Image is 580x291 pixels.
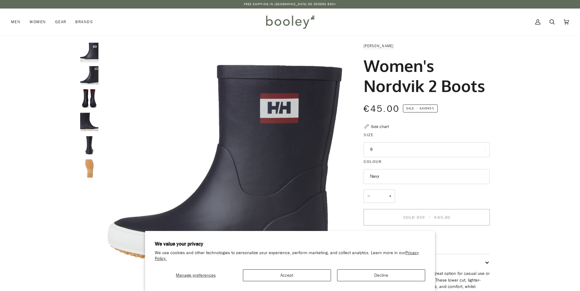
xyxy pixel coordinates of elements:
[403,215,425,220] span: Sold Out
[176,272,216,278] span: Manage preferences
[364,43,393,48] a: [PERSON_NAME]
[364,169,490,184] button: Navy
[371,123,389,130] div: Size chart
[364,190,373,203] button: −
[55,19,66,25] span: Gear
[403,105,438,112] span: Save
[385,190,395,203] button: +
[80,89,98,108] img: Helly Hansen Women's Nordvik 2 Boots Navy - Booley Galway
[364,103,400,115] span: €45.00
[75,19,93,25] span: Brands
[427,106,434,111] span: 40%
[80,43,98,61] img: Helly Hansen Women's Nordvik 2 Boots Navy - Booley Galway
[364,55,485,96] h1: Women's Nordvik 2 Boots
[80,136,98,154] img: Helly Hansen Women's Nordvik 2 Boots Navy - Booley Galway
[80,159,98,178] img: Helly Hansen Women's Nordvik 2 Boots Navy - Booley Galway
[155,250,425,262] p: We use cookies and other technologies to personalize your experience, perform marketing, and coll...
[101,43,343,284] div: Helly Hansen Women's Nordvik 2 Boots Navy - Booley Galway
[11,9,25,35] a: Men
[337,269,425,281] button: Decline
[30,19,46,25] span: Women
[364,132,374,138] span: Size
[263,13,317,31] img: Booley
[155,241,425,247] h2: We value your privacy
[364,142,490,157] button: 9
[51,9,71,35] a: Gear
[244,2,336,7] p: Free Shipping in [GEOGRAPHIC_DATA] on Orders €50+
[155,269,237,281] button: Manage preferences
[155,250,419,261] a: Privacy Policy.
[364,190,395,203] input: Quantity
[25,9,50,35] a: Women
[71,9,98,35] a: Brands
[364,209,490,225] button: Sold Out • €45.00
[80,113,98,131] img: Helly Hansen Women's Nordvik 2 Boots Navy - Booley Galway
[364,158,382,165] span: Colour
[434,215,450,220] span: €45.00
[243,269,331,281] button: Accept
[80,66,98,84] img: Helly Hansen Women's Nordvik 2 Boots Navy - Booley Galway
[101,43,343,284] img: Helly Hansen Women&#39;s Nordvik 2 Boots Navy - Booley Galway
[415,106,420,111] em: •
[406,106,414,111] span: Sale
[427,215,433,220] span: •
[11,19,20,25] span: Men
